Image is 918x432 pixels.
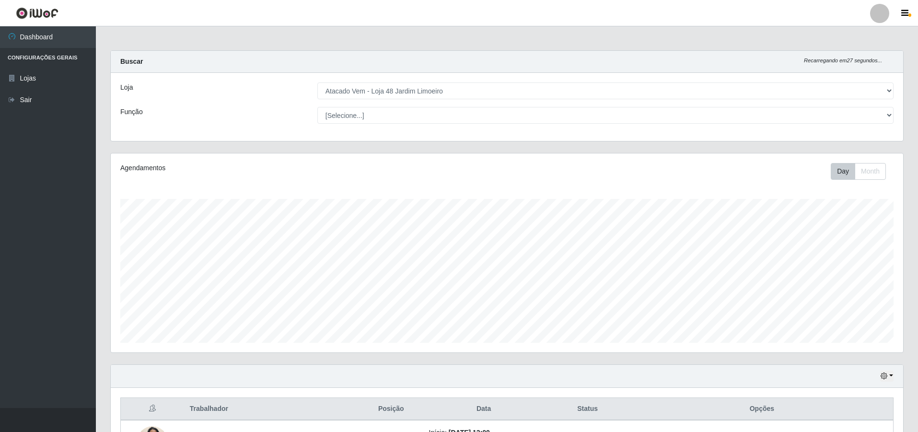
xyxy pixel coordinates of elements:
[120,107,143,117] label: Função
[831,163,886,180] div: First group
[631,398,894,420] th: Opções
[359,398,423,420] th: Posição
[831,163,855,180] button: Day
[831,163,894,180] div: Toolbar with button groups
[545,398,631,420] th: Status
[804,58,882,63] i: Recarregando em 27 segundos...
[120,82,133,93] label: Loja
[423,398,545,420] th: Data
[16,7,58,19] img: CoreUI Logo
[120,163,434,173] div: Agendamentos
[184,398,359,420] th: Trabalhador
[120,58,143,65] strong: Buscar
[855,163,886,180] button: Month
